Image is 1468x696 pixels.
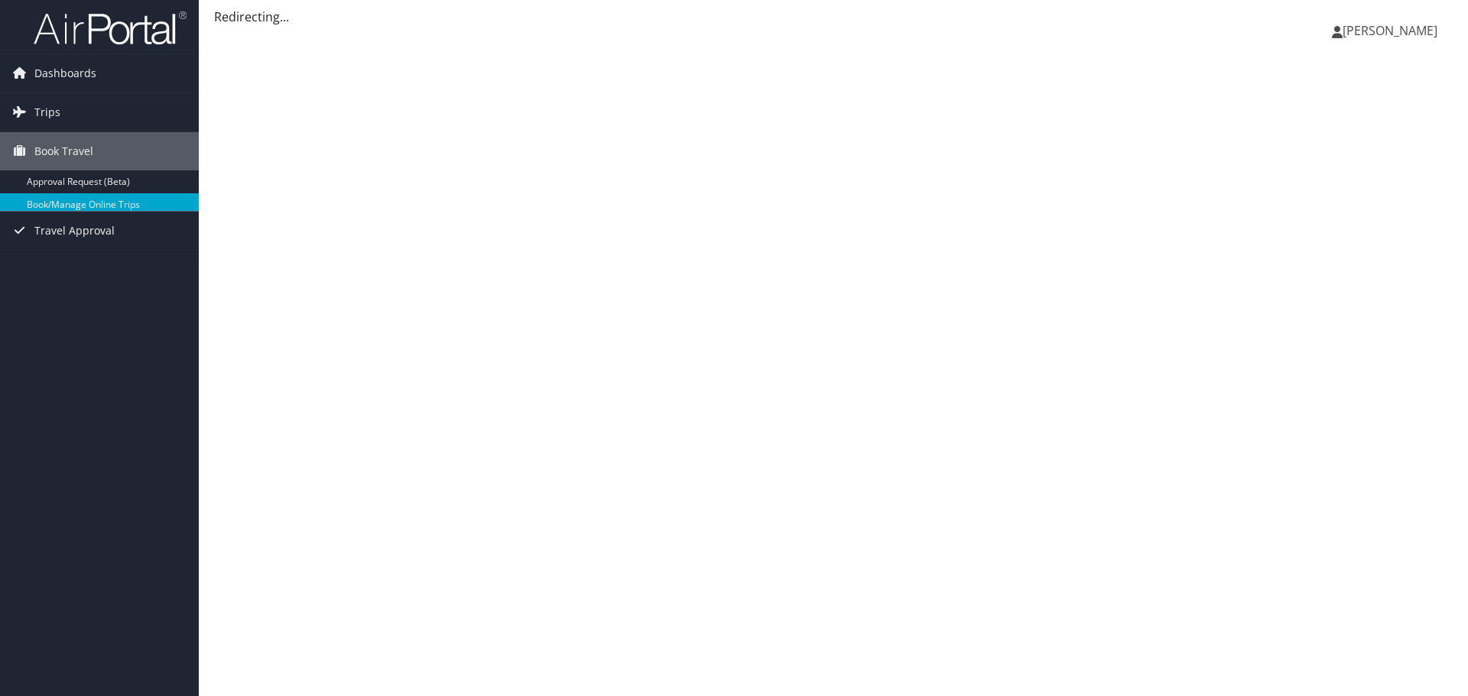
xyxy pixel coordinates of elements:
[1343,22,1437,39] span: [PERSON_NAME]
[34,132,93,170] span: Book Travel
[214,8,1453,26] div: Redirecting...
[1332,8,1453,53] a: [PERSON_NAME]
[34,93,60,131] span: Trips
[34,54,96,92] span: Dashboards
[34,212,115,250] span: Travel Approval
[34,10,187,46] img: airportal-logo.png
